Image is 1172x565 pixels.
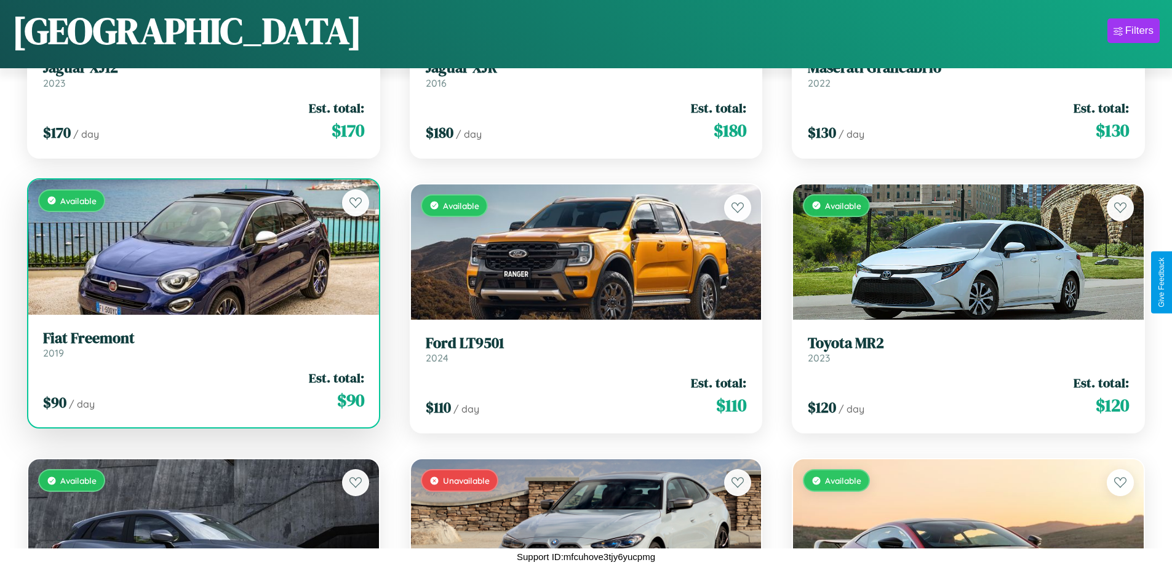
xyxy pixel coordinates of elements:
[426,59,747,89] a: Jaguar XJR2016
[43,347,64,359] span: 2019
[691,99,746,117] span: Est. total:
[43,392,66,413] span: $ 90
[808,122,836,143] span: $ 130
[808,352,830,364] span: 2023
[43,122,71,143] span: $ 170
[73,128,99,140] span: / day
[309,99,364,117] span: Est. total:
[426,334,747,352] h3: Ford LT9501
[825,200,861,211] span: Available
[60,475,97,486] span: Available
[426,77,447,89] span: 2016
[309,369,364,387] span: Est. total:
[691,374,746,392] span: Est. total:
[443,200,479,211] span: Available
[1096,393,1129,417] span: $ 120
[43,59,364,89] a: Jaguar XJ122023
[453,403,479,415] span: / day
[426,122,453,143] span: $ 180
[426,334,747,365] a: Ford LT95012024
[43,59,364,77] h3: Jaguar XJ12
[69,398,95,410] span: / day
[1125,25,1154,37] div: Filters
[1096,118,1129,143] span: $ 130
[808,334,1129,365] a: Toyota MR22023
[825,475,861,486] span: Available
[839,128,864,140] span: / day
[716,393,746,417] span: $ 110
[517,548,655,565] p: Support ID: mfcuhove3tjy6yucpmg
[43,77,65,89] span: 2023
[12,6,362,56] h1: [GEOGRAPHIC_DATA]
[456,128,482,140] span: / day
[1157,258,1166,307] div: Give Feedback
[808,59,1129,89] a: Maserati Grancabrio2022
[714,118,746,143] span: $ 180
[43,330,364,347] h3: Fiat Freemont
[808,334,1129,352] h3: Toyota MR2
[808,77,831,89] span: 2022
[839,403,864,415] span: / day
[332,118,364,143] span: $ 170
[1074,374,1129,392] span: Est. total:
[426,59,747,77] h3: Jaguar XJR
[426,397,451,417] span: $ 110
[426,352,448,364] span: 2024
[808,397,836,417] span: $ 120
[1107,18,1160,43] button: Filters
[1074,99,1129,117] span: Est. total:
[60,196,97,206] span: Available
[808,59,1129,77] h3: Maserati Grancabrio
[443,475,490,486] span: Unavailable
[337,388,364,413] span: $ 90
[43,330,364,360] a: Fiat Freemont2019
